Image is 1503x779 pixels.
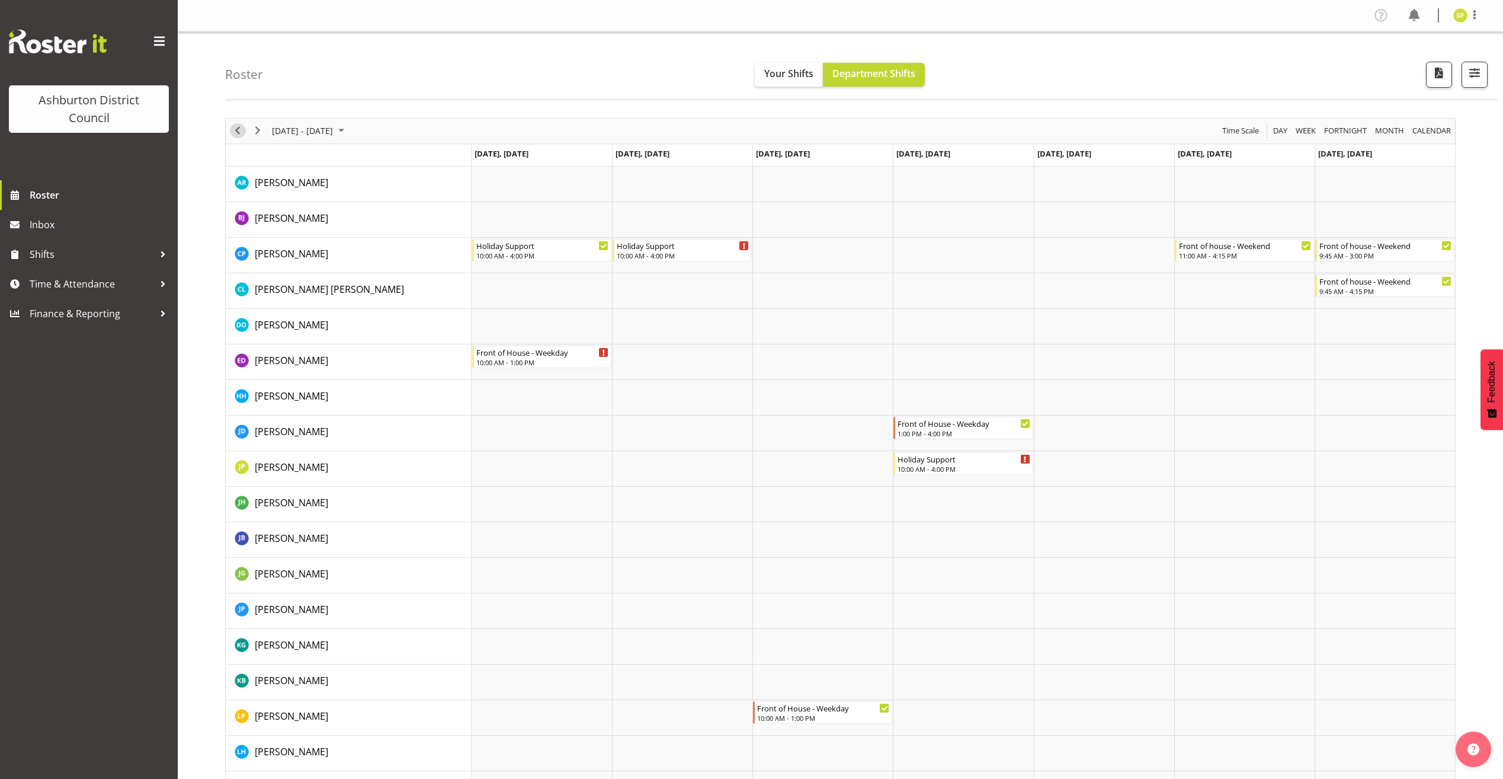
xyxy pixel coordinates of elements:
[230,123,246,138] button: Previous
[226,487,472,522] td: James Hope resource
[255,460,328,474] a: [PERSON_NAME]
[1037,148,1091,159] span: [DATE], [DATE]
[255,318,328,331] span: [PERSON_NAME]
[617,240,749,251] div: Holiday Support
[255,745,328,758] span: [PERSON_NAME]
[255,602,328,617] a: [PERSON_NAME]
[823,63,925,87] button: Department Shifts
[255,567,328,580] span: [PERSON_NAME]
[255,603,328,616] span: [PERSON_NAME]
[255,745,328,759] a: [PERSON_NAME]
[255,354,328,367] span: [PERSON_NAME]
[898,429,1030,438] div: 1:00 PM - 4:00 PM
[255,212,328,225] span: [PERSON_NAME]
[613,239,752,261] div: Charin Phumcharoen"s event - Holiday Support Begin From Tuesday, September 30, 2025 at 10:00:00 A...
[226,238,472,273] td: Charin Phumcharoen resource
[757,702,889,714] div: Front of House - Weekday
[226,344,472,380] td: Esther Deans resource
[1467,743,1479,755] img: help-xxl-2.png
[1462,62,1488,88] button: Filter Shifts
[226,451,472,487] td: Jacqueline Paterson resource
[226,273,472,309] td: Connor Lysaght resource
[255,390,328,403] span: [PERSON_NAME]
[1178,148,1232,159] span: [DATE], [DATE]
[1486,361,1497,403] span: Feedback
[472,346,611,368] div: Esther Deans"s event - Front of House - Weekday Begin From Monday, September 29, 2025 at 10:00:00...
[1323,123,1368,138] span: Fortnight
[271,123,334,138] span: [DATE] - [DATE]
[248,119,268,143] div: next period
[1220,123,1261,138] button: Time Scale
[1319,275,1451,287] div: Front of house - Weekend
[255,318,328,332] a: [PERSON_NAME]
[1221,123,1260,138] span: Time Scale
[255,496,328,509] span: [PERSON_NAME]
[756,148,810,159] span: [DATE], [DATE]
[30,275,154,293] span: Time & Attendance
[255,282,404,296] a: [PERSON_NAME] [PERSON_NAME]
[1426,62,1452,88] button: Download a PDF of the roster according to the set date range.
[226,736,472,771] td: Louisa Horman resource
[898,417,1030,429] div: Front of House - Weekday
[226,522,472,558] td: Jean Butt resource
[268,119,351,143] div: Sep 29 - Oct 05, 2025
[755,63,823,87] button: Your Shifts
[476,346,608,358] div: Front of House - Weekday
[757,713,889,723] div: 10:00 AM - 1:00 PM
[226,202,472,238] td: Barbara Jaine resource
[1319,251,1451,260] div: 9:45 AM - 3:00 PM
[255,709,328,723] a: [PERSON_NAME]
[255,531,328,545] a: [PERSON_NAME]
[1294,123,1318,138] button: Timeline Week
[255,283,404,296] span: [PERSON_NAME] [PERSON_NAME]
[1175,239,1314,261] div: Charin Phumcharoen"s event - Front of house - Weekend Begin From Saturday, October 4, 2025 at 11:...
[255,247,328,261] a: [PERSON_NAME]
[1480,349,1503,430] button: Feedback - Show survey
[30,216,172,234] span: Inbox
[9,30,107,53] img: Rosterit website logo
[255,424,328,439] a: [PERSON_NAME]
[893,452,1033,475] div: Jacqueline Paterson"s event - Holiday Support Begin From Thursday, October 2, 2025 at 10:00:00 AM...
[1322,123,1369,138] button: Fortnight
[1315,274,1454,297] div: Connor Lysaght"s event - Front of house - Weekend Begin From Sunday, October 5, 2025 at 9:45:00 A...
[226,629,472,665] td: Katie Graham resource
[226,665,472,700] td: Kay Begg resource
[1294,123,1317,138] span: Week
[832,67,915,80] span: Department Shifts
[255,461,328,474] span: [PERSON_NAME]
[255,175,328,190] a: [PERSON_NAME]
[898,464,1030,474] div: 10:00 AM - 4:00 PM
[255,638,328,652] span: [PERSON_NAME]
[255,567,328,581] a: [PERSON_NAME]
[1271,123,1290,138] button: Timeline Day
[1319,286,1451,296] div: 9:45 AM - 4:15 PM
[1179,240,1311,251] div: Front of house - Weekend
[255,710,328,723] span: [PERSON_NAME]
[255,389,328,403] a: [PERSON_NAME]
[764,67,813,80] span: Your Shifts
[21,91,157,127] div: Ashburton District Council
[30,186,172,204] span: Roster
[226,309,472,344] td: Denise O'Halloran resource
[617,251,749,260] div: 10:00 AM - 4:00 PM
[226,167,472,202] td: Andrew Rankin resource
[1272,123,1289,138] span: Day
[255,176,328,189] span: [PERSON_NAME]
[1318,148,1372,159] span: [DATE], [DATE]
[225,68,263,81] h4: Roster
[255,674,328,687] span: [PERSON_NAME]
[255,673,328,688] a: [PERSON_NAME]
[1453,8,1467,23] img: susan-philpott11024.jpg
[896,148,950,159] span: [DATE], [DATE]
[472,239,611,261] div: Charin Phumcharoen"s event - Holiday Support Begin From Monday, September 29, 2025 at 10:00:00 AM...
[476,251,608,260] div: 10:00 AM - 4:00 PM
[255,638,328,652] a: [PERSON_NAME]
[250,123,266,138] button: Next
[616,148,669,159] span: [DATE], [DATE]
[893,417,1033,439] div: Jackie Driver"s event - Front of House - Weekday Begin From Thursday, October 2, 2025 at 1:00:00 ...
[226,700,472,736] td: Linda Petrie resource
[30,305,154,323] span: Finance & Reporting
[255,211,328,225] a: [PERSON_NAME]
[255,425,328,438] span: [PERSON_NAME]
